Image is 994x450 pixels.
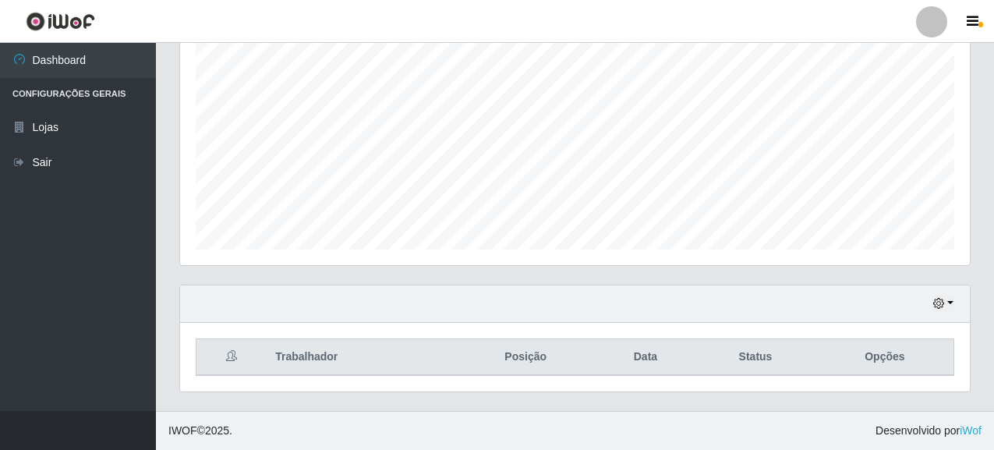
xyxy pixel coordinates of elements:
[816,339,954,376] th: Opções
[455,339,596,376] th: Posição
[596,339,695,376] th: Data
[875,423,982,439] span: Desenvolvido por
[960,424,982,437] a: iWof
[26,12,95,31] img: CoreUI Logo
[168,423,232,439] span: © 2025 .
[168,424,197,437] span: IWOF
[695,339,816,376] th: Status
[266,339,455,376] th: Trabalhador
